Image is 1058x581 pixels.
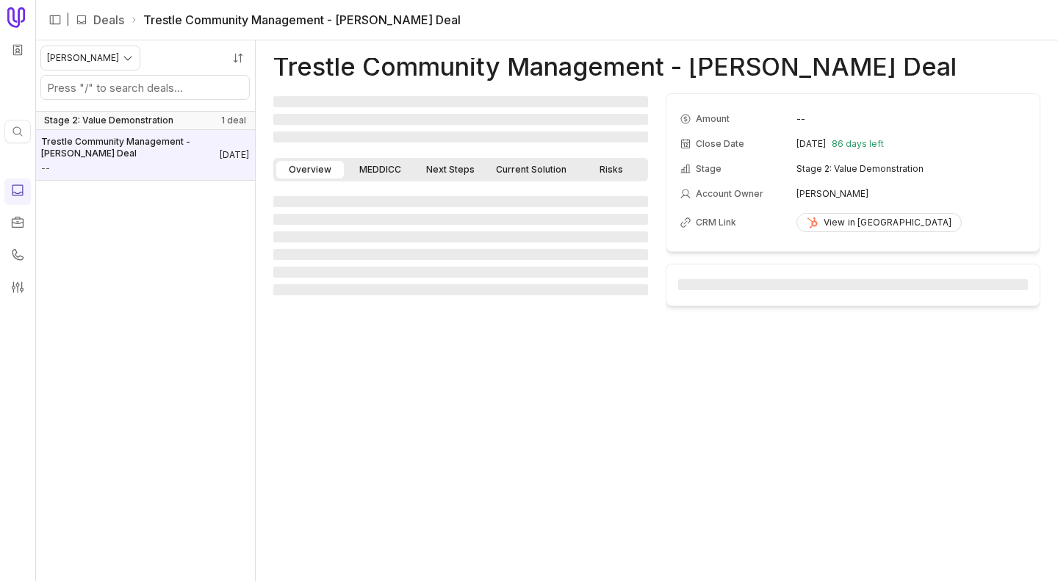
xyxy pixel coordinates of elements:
[696,163,721,175] span: Stage
[44,9,66,31] button: Expand sidebar
[220,149,249,161] time: Deal Close Date
[796,107,1026,131] td: --
[806,217,952,228] div: View in [GEOGRAPHIC_DATA]
[276,161,344,178] a: Overview
[41,76,249,99] input: Search deals by name
[130,11,461,29] li: Trestle Community Management - [PERSON_NAME] Deal
[221,115,246,126] span: 1 deal
[417,161,484,178] a: Next Steps
[35,130,255,180] a: Trestle Community Management - [PERSON_NAME] Deal--[DATE]
[273,231,648,242] span: ‌
[273,284,648,295] span: ‌
[7,39,29,61] button: Workspace
[696,138,744,150] span: Close Date
[273,58,957,76] h1: Trestle Community Management - [PERSON_NAME] Deal
[273,249,648,260] span: ‌
[35,40,256,581] nav: Deals
[796,157,1026,181] td: Stage 2: Value Demonstration
[227,47,249,69] button: Sort by
[832,138,884,150] span: 86 days left
[44,115,173,126] span: Stage 2: Value Demonstration
[578,161,646,178] a: Risks
[273,114,648,125] span: ‌
[93,11,124,29] a: Deals
[487,161,575,178] a: Current Solution
[696,188,763,200] span: Account Owner
[796,182,1026,206] td: [PERSON_NAME]
[796,138,826,150] time: [DATE]
[273,96,648,107] span: ‌
[41,136,220,159] span: Trestle Community Management - [PERSON_NAME] Deal
[678,279,1028,290] span: ‌
[273,131,648,142] span: ‌
[41,162,220,174] span: Amount
[796,213,962,232] a: View in [GEOGRAPHIC_DATA]
[347,161,414,178] a: MEDDICC
[696,217,736,228] span: CRM Link
[273,196,648,207] span: ‌
[696,113,730,125] span: Amount
[273,267,648,278] span: ‌
[273,214,648,225] span: ‌
[66,11,70,29] span: |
